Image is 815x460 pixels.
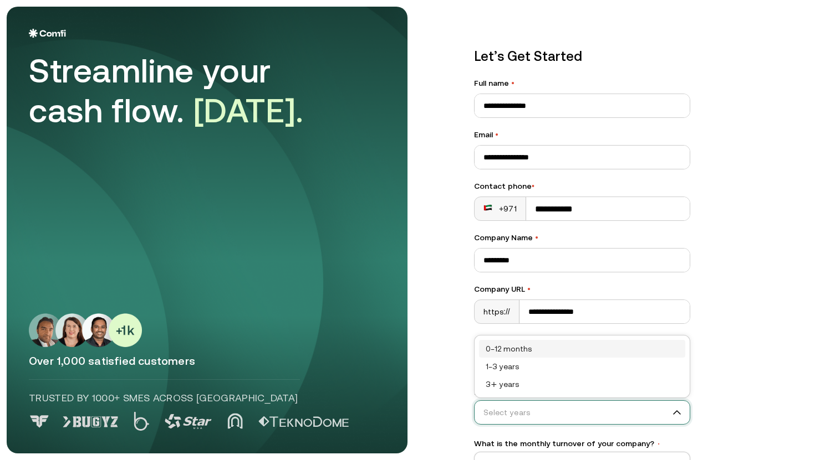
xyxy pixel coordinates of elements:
span: • [535,233,538,242]
img: Logo [29,29,66,38]
div: 3+ years [479,375,685,393]
img: Logo 2 [134,412,149,431]
img: Logo 0 [29,415,50,428]
label: What is the monthly turnover of your company? [474,438,690,449]
div: 3+ years [486,378,679,390]
div: 0–12 months [486,343,679,355]
p: Over 1,000 satisfied customers [29,354,385,368]
img: Logo 4 [227,413,243,429]
div: 1–3 years [486,360,679,373]
img: Logo 3 [165,414,212,429]
span: • [527,285,531,293]
div: https:// [475,300,519,323]
div: Streamline your cash flow. [29,51,339,131]
span: • [532,182,534,190]
div: Contact phone [474,180,690,192]
label: Email [474,129,690,141]
label: Full name [474,77,690,89]
label: Company Name [474,232,690,244]
div: +971 [483,203,517,214]
div: 1–3 years [479,358,685,375]
span: • [495,130,498,139]
label: Company URL [474,283,690,295]
span: • [656,440,661,448]
img: Logo 5 [258,416,349,427]
span: [DATE]. [193,91,304,130]
p: Trusted by 1000+ SMEs across [GEOGRAPHIC_DATA] [29,391,300,405]
p: Let’s Get Started [474,46,690,66]
span: • [511,79,515,87]
img: Logo 1 [63,416,118,427]
label: Job Role [474,335,690,347]
div: 0–12 months [479,340,685,358]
